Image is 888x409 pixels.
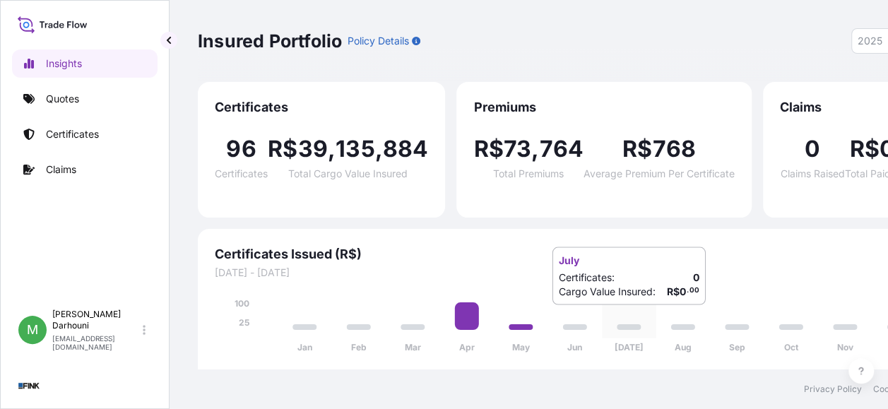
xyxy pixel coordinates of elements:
[46,57,82,71] p: Insights
[328,138,336,160] span: ,
[567,342,582,352] tspan: Jun
[675,342,692,352] tspan: Aug
[268,138,297,160] span: R$
[12,49,158,78] a: Insights
[12,85,158,113] a: Quotes
[198,30,342,52] p: Insured Portfolio
[336,138,375,160] span: 135
[850,138,880,160] span: R$
[473,138,503,160] span: R$
[375,138,383,160] span: ,
[837,342,854,352] tspan: Nov
[584,169,735,179] span: Average Premium Per Certificate
[512,342,531,352] tspan: May
[226,138,256,160] span: 96
[459,342,475,352] tspan: Apr
[46,162,76,177] p: Claims
[858,34,882,48] span: 2025
[12,120,158,148] a: Certificates
[297,138,327,160] span: 39
[215,169,268,179] span: Certificates
[52,334,140,351] p: [EMAIL_ADDRESS][DOMAIN_NAME]
[18,374,40,397] img: organization-logo
[46,127,99,141] p: Certificates
[539,138,584,160] span: 764
[504,138,531,160] span: 73
[473,99,735,116] span: Premiums
[12,155,158,184] a: Claims
[288,169,408,179] span: Total Cargo Value Insured
[781,169,845,179] span: Claims Raised
[622,138,652,160] span: R$
[652,138,696,160] span: 768
[215,99,428,116] span: Certificates
[27,323,38,337] span: M
[52,309,140,331] p: [PERSON_NAME] Darhouni
[383,138,429,160] span: 884
[239,317,249,328] tspan: 25
[729,342,745,352] tspan: Sep
[784,342,799,352] tspan: Oct
[805,138,820,160] span: 0
[46,92,79,106] p: Quotes
[348,34,409,48] p: Policy Details
[235,298,249,309] tspan: 100
[531,138,539,160] span: ,
[804,384,862,395] a: Privacy Policy
[493,169,564,179] span: Total Premiums
[351,342,367,352] tspan: Feb
[405,342,421,352] tspan: Mar
[615,342,644,352] tspan: [DATE]
[297,342,312,352] tspan: Jan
